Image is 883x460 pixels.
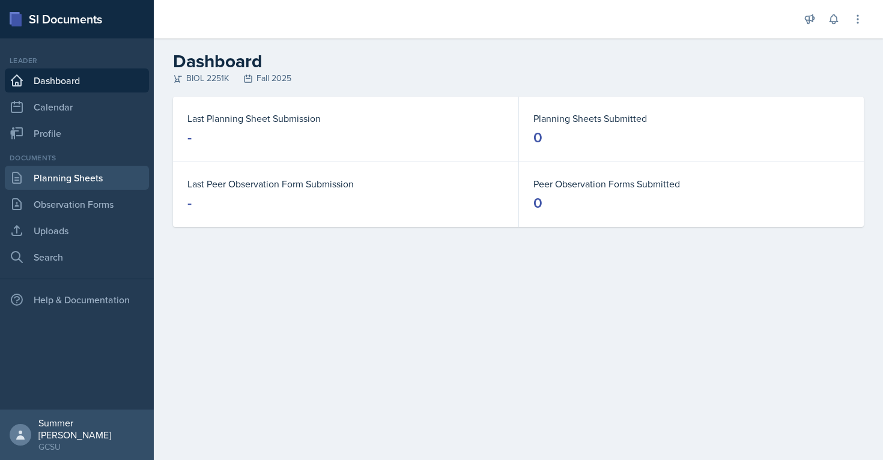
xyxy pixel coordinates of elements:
[5,288,149,312] div: Help & Documentation
[5,192,149,216] a: Observation Forms
[5,121,149,145] a: Profile
[533,177,849,191] dt: Peer Observation Forms Submitted
[533,111,849,126] dt: Planning Sheets Submitted
[187,177,504,191] dt: Last Peer Observation Form Submission
[5,219,149,243] a: Uploads
[5,95,149,119] a: Calendar
[173,72,864,85] div: BIOL 2251K Fall 2025
[173,50,864,72] h2: Dashboard
[533,193,542,213] div: 0
[187,193,192,213] div: -
[38,441,144,453] div: GCSU
[187,111,504,126] dt: Last Planning Sheet Submission
[5,245,149,269] a: Search
[533,128,542,147] div: 0
[5,55,149,66] div: Leader
[187,128,192,147] div: -
[38,417,144,441] div: Summer [PERSON_NAME]
[5,166,149,190] a: Planning Sheets
[5,153,149,163] div: Documents
[5,68,149,92] a: Dashboard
